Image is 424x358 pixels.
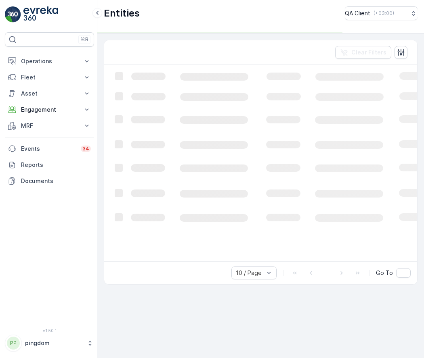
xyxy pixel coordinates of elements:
[345,9,370,17] p: QA Client
[21,89,78,98] p: Asset
[351,48,386,56] p: Clear Filters
[21,145,76,153] p: Events
[5,173,94,189] a: Documents
[104,7,140,20] p: Entities
[5,335,94,352] button: PPpingdom
[345,6,418,20] button: QA Client(+03:00)
[374,10,394,17] p: ( +03:00 )
[5,157,94,173] a: Reports
[21,106,78,114] p: Engagement
[5,141,94,157] a: Events34
[21,57,78,65] p: Operations
[80,36,88,43] p: ⌘B
[5,102,94,118] button: Engagement
[25,339,83,347] p: pingdom
[82,146,89,152] p: 34
[5,69,94,85] button: Fleet
[5,118,94,134] button: MRF
[21,161,91,169] p: Reports
[5,6,21,23] img: logo
[21,73,78,81] p: Fleet
[21,177,91,185] p: Documents
[23,6,58,23] img: logo_light-DOdMpM7g.png
[5,53,94,69] button: Operations
[5,328,94,333] span: v 1.50.1
[5,85,94,102] button: Asset
[21,122,78,130] p: MRF
[335,46,391,59] button: Clear Filters
[7,337,20,350] div: PP
[376,269,393,277] span: Go To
